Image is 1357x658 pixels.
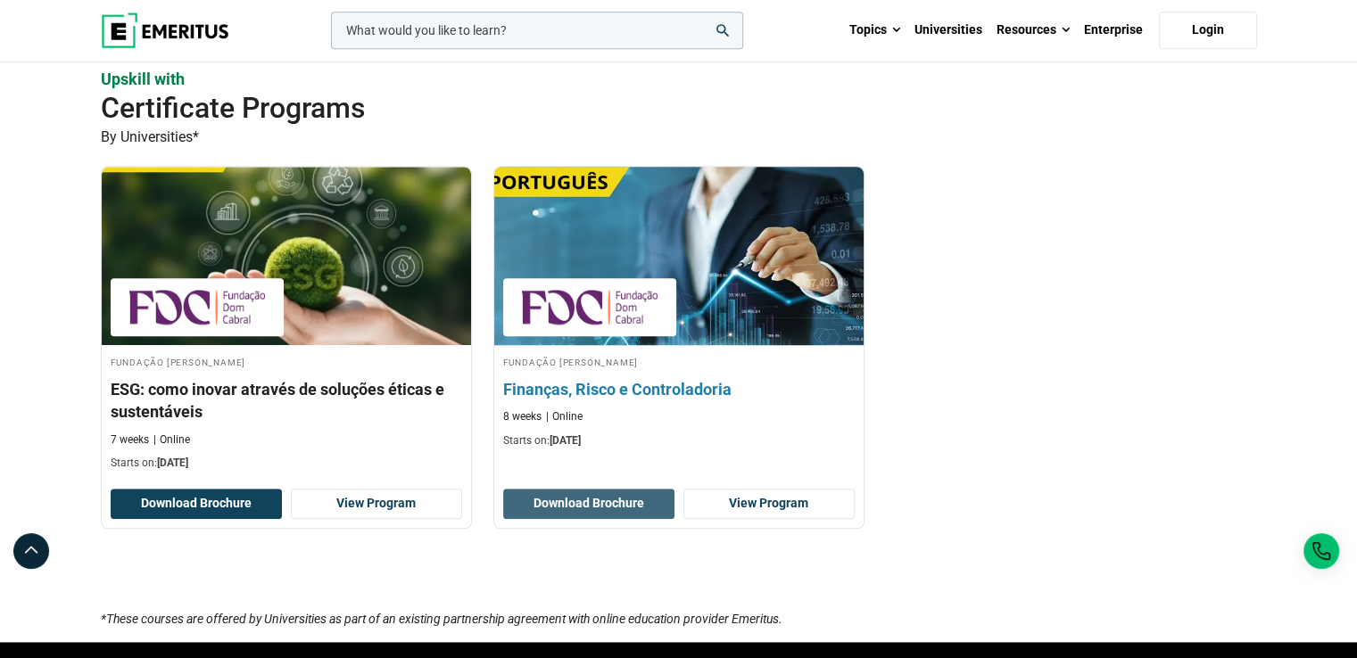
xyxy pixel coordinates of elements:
[291,489,462,519] a: View Program
[683,489,855,519] a: View Program
[512,287,667,327] img: Fundação Dom Cabral
[503,489,674,519] button: Download Brochure
[494,167,864,457] a: Finance Course by Fundação Dom Cabral - October 20, 2025 Fundação Dom Cabral Fundação [PERSON_NAM...
[111,354,462,369] h4: Fundação [PERSON_NAME]
[546,409,583,424] p: Online
[101,126,1257,149] p: By Universities*
[503,378,855,400] h3: Finanças, Risco e Controladoria
[111,456,462,471] p: Starts on:
[102,167,471,480] a: Digital Transformation Course by Fundação Dom Cabral - October 20, 2025 Fundação Dom Cabral Funda...
[331,12,743,49] input: woocommerce-product-search-field-0
[111,378,462,423] h3: ESG: como inovar através de soluções éticas e sustentáveis
[503,354,855,369] h4: Fundação [PERSON_NAME]
[101,68,1257,90] p: Upskill with
[111,489,282,519] button: Download Brochure
[111,432,149,448] p: 7 weeks
[157,456,188,469] span: [DATE]
[550,434,581,447] span: [DATE]
[102,167,471,345] img: ESG: como inovar através de soluções éticas e sustentáveis | Online Digital Transformation Course
[503,433,855,448] p: Starts on:
[1159,12,1257,49] a: Login
[120,287,275,327] img: Fundação Dom Cabral
[101,90,1141,126] h2: Certificate Programs
[476,158,881,354] img: Finanças, Risco e Controladoria | Online Finance Course
[153,432,190,448] p: Online
[503,409,542,424] p: 8 weeks
[101,612,782,626] i: *These courses are offered by Universities as part of an existing partnership agreement with onli...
